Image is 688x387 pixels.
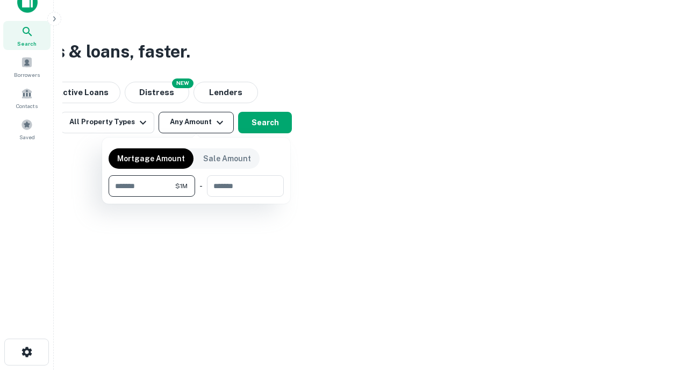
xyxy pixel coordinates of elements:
[203,153,251,164] p: Sale Amount
[634,301,688,353] iframe: Chat Widget
[117,153,185,164] p: Mortgage Amount
[175,181,188,191] span: $1M
[199,175,203,197] div: -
